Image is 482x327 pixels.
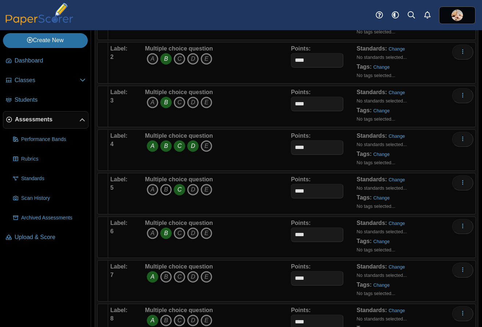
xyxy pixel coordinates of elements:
[439,7,475,24] a: ps.oLgnKPhjOwC9RkPp
[201,315,212,326] i: E
[373,282,390,288] a: Change
[187,140,199,152] i: D
[357,54,407,60] small: No standards selected...
[291,133,311,139] b: Points:
[389,308,405,313] a: Change
[3,20,76,26] a: PaperScorer
[145,220,213,226] b: Multiple choice question
[110,97,114,104] b: 3
[357,107,372,113] b: Tags:
[357,203,395,209] small: No tags selected...
[174,140,185,152] i: C
[160,315,172,326] i: B
[187,184,199,195] i: D
[145,133,213,139] b: Multiple choice question
[357,29,395,35] small: No tags selected...
[21,136,86,143] span: Performance Bands
[452,45,473,59] button: More options
[291,263,311,270] b: Points:
[145,45,213,52] b: Multiple choice question
[174,271,185,283] i: C
[373,152,390,157] a: Change
[357,142,407,147] small: No standards selected...
[3,111,88,129] a: Assessments
[10,209,88,227] a: Archived Assessments
[357,116,395,122] small: No tags selected...
[110,185,114,191] b: 5
[10,131,88,148] a: Performance Bands
[147,97,158,108] i: A
[357,45,387,52] b: Standards:
[357,185,407,191] small: No standards selected...
[174,53,185,65] i: C
[452,132,473,146] button: More options
[357,160,395,165] small: No tags selected...
[187,53,199,65] i: D
[110,272,114,278] b: 7
[15,96,86,104] span: Students
[357,282,372,288] b: Tags:
[452,263,473,277] button: More options
[3,92,88,109] a: Students
[147,315,158,326] i: A
[160,53,172,65] i: B
[15,76,80,84] span: Classes
[110,45,127,52] b: Label:
[357,291,395,296] small: No tags selected...
[201,53,212,65] i: E
[357,263,387,270] b: Standards:
[145,307,213,313] b: Multiple choice question
[389,133,405,139] a: Change
[201,140,212,152] i: E
[110,176,127,182] b: Label:
[10,190,88,207] a: Scan History
[147,53,158,65] i: A
[21,195,86,202] span: Scan History
[110,141,114,147] b: 4
[174,227,185,239] i: C
[452,306,473,321] button: More options
[3,3,76,25] img: PaperScorer
[10,170,88,187] a: Standards
[389,177,405,182] a: Change
[201,271,212,283] i: E
[373,195,390,201] a: Change
[187,227,199,239] i: D
[291,307,311,313] b: Points:
[357,89,387,95] b: Standards:
[291,89,311,95] b: Points:
[21,214,86,222] span: Archived Assessments
[373,108,390,113] a: Change
[174,315,185,326] i: C
[291,45,311,52] b: Points:
[201,97,212,108] i: E
[21,175,86,182] span: Standards
[3,33,88,48] a: Create New
[357,316,407,322] small: No standards selected...
[187,97,199,108] i: D
[451,9,463,21] span: Jodie Wiggins
[389,264,405,270] a: Change
[147,184,158,195] i: A
[291,220,311,226] b: Points:
[160,227,172,239] i: B
[201,184,212,195] i: E
[451,9,463,21] img: ps.oLgnKPhjOwC9RkPp
[187,271,199,283] i: D
[419,7,435,23] a: Alerts
[174,97,185,108] i: C
[452,88,473,103] button: More options
[357,307,387,313] b: Standards:
[201,227,212,239] i: E
[21,156,86,163] span: Rubrics
[110,228,114,234] b: 6
[110,315,114,322] b: 8
[145,89,213,95] b: Multiple choice question
[110,133,127,139] b: Label:
[110,89,127,95] b: Label:
[373,64,390,70] a: Change
[174,184,185,195] i: C
[357,238,372,244] b: Tags:
[3,52,88,70] a: Dashboard
[357,247,395,253] small: No tags selected...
